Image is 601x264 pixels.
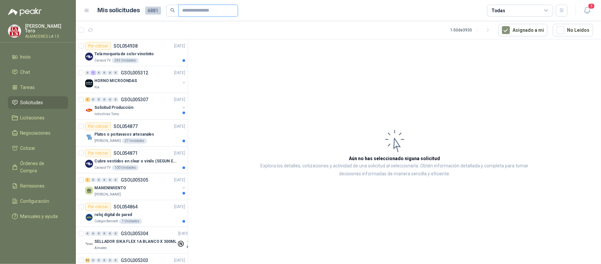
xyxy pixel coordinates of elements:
[94,212,132,218] p: reloj digital de pared
[85,133,93,141] img: Company Logo
[102,97,107,102] div: 0
[581,5,593,17] button: 3
[108,70,113,75] div: 0
[85,203,111,211] div: Por cotizar
[108,178,113,182] div: 0
[121,231,148,236] p: GSOL005304
[20,99,43,106] span: Solicitudes
[85,178,90,182] div: 1
[85,240,93,248] img: Company Logo
[178,231,189,237] p: [DATE]
[20,53,31,61] span: Inicio
[119,219,142,224] div: 1 Unidades
[94,239,177,245] p: SELLADOR SIKA FLEX 1A BLANCO X 300ML
[25,34,68,38] p: ALMACENES LA 13
[121,97,148,102] p: GSOL005307
[450,25,493,35] div: 1 - 50 de 3930
[122,138,147,144] div: 27 Unidades
[94,131,154,138] p: Platos o portavasos artesanales
[96,70,101,75] div: 0
[553,24,593,36] button: No Leídos
[112,165,139,170] div: 100 Unidades
[112,58,139,63] div: 245 Unidades
[91,178,96,182] div: 0
[91,70,96,75] div: 1
[102,178,107,182] div: 0
[174,70,185,76] p: [DATE]
[102,70,107,75] div: 0
[85,258,90,263] div: 53
[76,200,188,227] a: Por cotizarSOL054864[DATE] Company Logoreloj digital de paredColegio Bennett1 Unidades
[20,182,45,190] span: Remisiones
[76,147,188,173] a: Por cotizarSOL054871[DATE] Company LogoCubre vestidos en clear o vinilo (SEGUN ESPECIFICACIONES D...
[121,70,148,75] p: GSOL005312
[491,7,505,14] div: Todas
[114,44,138,48] p: SOL054938
[108,231,113,236] div: 0
[94,185,126,191] p: MANENIMIENTO
[20,198,50,205] span: Configuración
[174,97,185,103] p: [DATE]
[8,142,68,154] a: Cotizar
[94,105,133,111] p: Solicitud Producción
[85,42,111,50] div: Por cotizar
[96,231,101,236] div: 0
[85,79,93,87] img: Company Logo
[25,24,68,33] p: [PERSON_NAME] Toro
[349,155,440,162] h3: Aún no has seleccionado niguna solicitud
[85,97,90,102] div: 3
[94,138,121,144] p: [PERSON_NAME]
[174,177,185,183] p: [DATE]
[113,231,118,236] div: 0
[8,8,42,16] img: Logo peakr
[85,213,93,221] img: Company Logo
[8,25,21,37] img: Company Logo
[20,129,51,137] span: Negociaciones
[85,53,93,61] img: Company Logo
[113,70,118,75] div: 0
[121,178,148,182] p: GSOL005305
[113,258,118,263] div: 0
[20,84,35,91] span: Tareas
[85,69,186,90] a: 0 1 0 0 0 0 GSOL005312[DATE] Company LogoHORNO MICROONDASKia
[20,213,58,220] span: Manuales y ayuda
[85,176,186,197] a: 1 0 0 0 0 0 GSOL005305[DATE] MANENIMIENTO[PERSON_NAME]
[498,24,548,36] button: Asignado a mi
[20,68,30,76] span: Chat
[76,39,188,66] a: Por cotizarSOL054938[DATE] Company LogoTela moqueta de color vinotintoCaracol TV245 Unidades
[8,81,68,94] a: Tareas
[121,258,148,263] p: GSOL005303
[91,258,96,263] div: 0
[8,96,68,109] a: Solicitudes
[8,111,68,124] a: Licitaciones
[102,258,107,263] div: 0
[20,160,62,174] span: Órdenes de Compra
[20,145,36,152] span: Cotizar
[96,97,101,102] div: 0
[85,96,186,117] a: 3 0 0 0 0 0 GSOL005307[DATE] Company LogoSolicitud ProducciónIndustrias Tomy
[174,43,185,49] p: [DATE]
[254,162,535,178] p: Explora los detalles, cotizaciones y actividad de una solicitud al seleccionarla. Obtén informaci...
[94,245,107,251] p: Almatec
[8,51,68,63] a: Inicio
[94,219,118,224] p: Colegio Bennett
[94,51,154,57] p: Tela moqueta de color vinotinto
[85,231,90,236] div: 0
[94,192,121,197] p: [PERSON_NAME]
[85,122,111,130] div: Por cotizar
[174,123,185,130] p: [DATE]
[85,70,90,75] div: 0
[113,97,118,102] div: 0
[108,258,113,263] div: 0
[94,158,177,164] p: Cubre vestidos en clear o vinilo (SEGUN ESPECIFICACIONES DEL ADJUNTO)
[94,58,111,63] p: Caracol TV
[98,6,140,15] h1: Mis solicitudes
[20,114,45,121] span: Licitaciones
[85,230,191,251] a: 0 0 0 0 0 0 GSOL005304[DATE] Company LogoSELLADOR SIKA FLEX 1A BLANCO X 300MLAlmatec
[94,111,119,117] p: Industrias Tomy
[76,120,188,147] a: Por cotizarSOL054877[DATE] Company LogoPlatos o portavasos artesanales[PERSON_NAME]27 Unidades
[8,66,68,78] a: Chat
[174,150,185,156] p: [DATE]
[96,258,101,263] div: 0
[8,157,68,177] a: Órdenes de Compra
